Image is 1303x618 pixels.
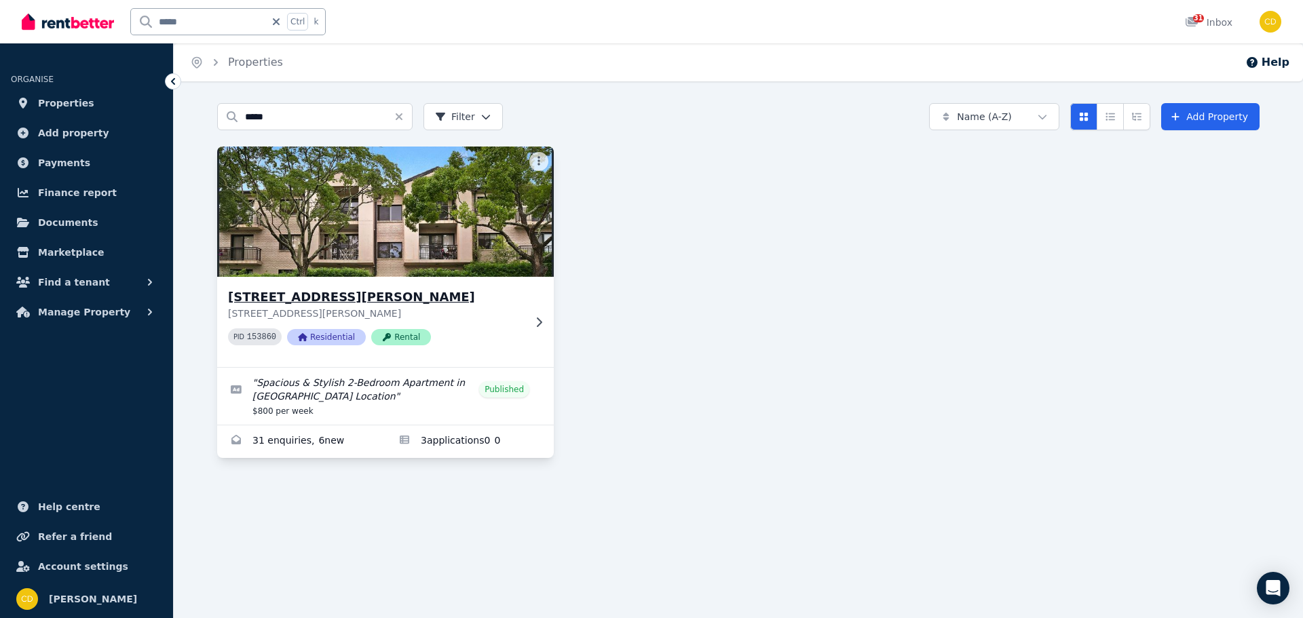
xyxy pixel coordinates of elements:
[38,528,112,545] span: Refer a friend
[49,591,137,607] span: [PERSON_NAME]
[394,103,413,130] button: Clear search
[38,155,90,171] span: Payments
[1185,16,1232,29] div: Inbox
[385,425,554,458] a: Applications for 3/43 Ewart Street, Marrickville
[38,499,100,515] span: Help centre
[38,95,94,111] span: Properties
[1245,54,1289,71] button: Help
[435,110,475,123] span: Filter
[929,103,1059,130] button: Name (A-Z)
[228,307,524,320] p: [STREET_ADDRESS][PERSON_NAME]
[38,304,130,320] span: Manage Property
[1070,103,1097,130] button: Card view
[1260,11,1281,33] img: Chris Dimitropoulos
[11,493,162,520] a: Help centre
[11,179,162,206] a: Finance report
[228,288,524,307] h3: [STREET_ADDRESS][PERSON_NAME]
[529,152,548,171] button: More options
[174,43,299,81] nav: Breadcrumb
[11,553,162,580] a: Account settings
[22,12,114,32] img: RentBetter
[38,274,110,290] span: Find a tenant
[11,298,162,326] button: Manage Property
[1193,14,1204,22] span: 31
[11,149,162,176] a: Payments
[217,425,385,458] a: Enquiries for 3/43 Ewart Street, Marrickville
[1161,103,1260,130] a: Add Property
[228,56,283,69] a: Properties
[11,523,162,550] a: Refer a friend
[1070,103,1150,130] div: View options
[16,588,38,610] img: Chris Dimitropoulos
[217,368,554,425] a: Edit listing: Spacious & Stylish 2-Bedroom Apartment in Prime Marrickville Location
[233,333,244,341] small: PID
[11,209,162,236] a: Documents
[11,239,162,266] a: Marketplace
[38,244,104,260] span: Marketplace
[287,329,366,345] span: Residential
[11,75,54,84] span: ORGANISE
[11,269,162,296] button: Find a tenant
[11,90,162,117] a: Properties
[423,103,503,130] button: Filter
[957,110,1012,123] span: Name (A-Z)
[1123,103,1150,130] button: Expanded list view
[38,125,109,141] span: Add property
[1097,103,1124,130] button: Compact list view
[209,143,563,280] img: 3/43 Ewart Street, Marrickville
[38,558,128,575] span: Account settings
[287,13,308,31] span: Ctrl
[314,16,318,27] span: k
[38,214,98,231] span: Documents
[38,185,117,201] span: Finance report
[247,332,276,342] code: 153860
[1257,572,1289,604] div: Open Intercom Messenger
[217,147,554,367] a: 3/43 Ewart Street, Marrickville[STREET_ADDRESS][PERSON_NAME][STREET_ADDRESS][PERSON_NAME]PID 1538...
[11,119,162,147] a: Add property
[371,329,431,345] span: Rental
